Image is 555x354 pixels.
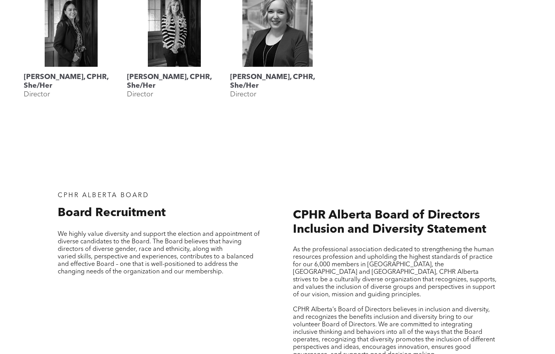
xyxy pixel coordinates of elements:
[24,90,50,99] p: Director
[58,192,149,199] span: CPHR ALBERTA BOARD
[293,209,486,235] span: CPHR Alberta Board of Directors Inclusion and Diversity Statement
[24,73,119,90] h3: [PERSON_NAME], CPHR, She/Her
[58,207,166,219] span: Board Recruitment
[230,73,325,90] h3: [PERSON_NAME], CPHR, She/Her
[293,247,496,298] span: As the professional association dedicated to strengthening the human resources profession and uph...
[127,90,153,99] p: Director
[58,231,260,252] span: We highly value diversity and support the election and appointment of diverse candidates to the B...
[58,254,253,275] span: varied skills, perspective and experiences, contributes to a balanced and effective Board – one t...
[230,90,256,99] p: Director
[127,73,222,90] h3: [PERSON_NAME], CPHR, She/Her
[293,307,490,328] span: CPHR Alberta’s Board of Directors believes in inclusion and diversity, and recognizes the benefit...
